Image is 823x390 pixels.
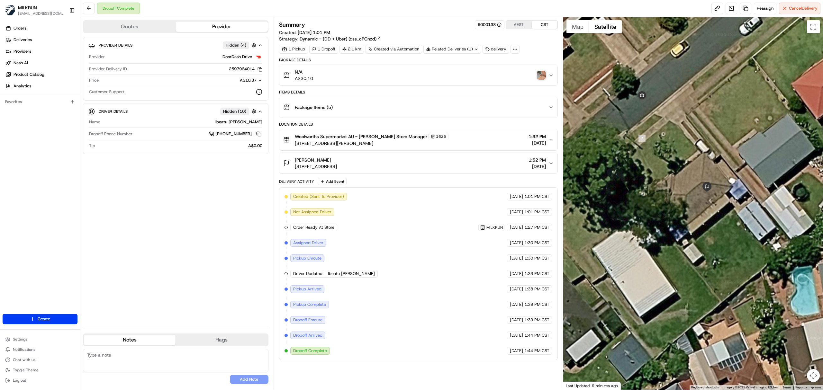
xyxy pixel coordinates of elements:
span: 1625 [436,134,446,139]
span: Tip [89,143,95,149]
span: Created (Sent To Provider) [293,194,344,199]
span: Dropoff Arrived [293,332,322,338]
span: Order Ready At Store [293,225,334,230]
img: Google [565,381,586,390]
span: Dynamic - (DD + Uber) (dss_cPCnzd) [300,36,376,42]
span: Nash AI [14,60,28,66]
a: Analytics [3,81,80,91]
div: A$0.00 [98,143,262,149]
button: CancelDelivery [779,3,820,14]
div: Package Details [279,58,558,63]
span: Assigned Driver [293,240,323,246]
button: AEST [506,21,532,29]
div: Items Details [279,90,558,95]
span: [PERSON_NAME] [295,157,331,163]
button: Add Event [318,178,347,185]
a: Report a map error [795,386,821,389]
a: Dynamic - (DD + Uber) (dss_cPCnzd) [300,36,381,42]
div: Ibeatu [PERSON_NAME] [103,119,262,125]
button: Provider [176,22,267,32]
span: Create [38,316,50,322]
button: Map camera controls [807,369,820,382]
button: [EMAIL_ADDRESS][DOMAIN_NAME] [18,11,64,16]
span: Package Items ( 5 ) [295,104,333,111]
button: Show street map [566,20,589,33]
span: 1:44 PM CST [524,332,549,338]
a: Terms (opens in new tab) [782,386,791,389]
button: Hidden (4) [223,41,258,49]
span: [DATE] [529,140,546,146]
span: 1:52 PM [529,157,546,163]
a: Created via Automation [366,45,422,54]
span: [DATE] [510,194,523,199]
span: Hidden ( 4 ) [226,42,246,48]
span: Deliveries [14,37,32,43]
span: [DATE] [510,271,523,277]
span: N/A [295,69,313,75]
span: [DATE] [510,240,523,246]
div: delivery [483,45,509,54]
div: Delivery Activity [279,179,314,184]
span: Chat with us! [13,357,36,362]
span: A$30.10 [295,75,313,82]
span: [DATE] [510,225,523,230]
span: [DATE] [529,163,546,170]
span: Providers [14,49,31,54]
span: 1:01 PM CST [524,194,549,199]
span: [DATE] [510,286,523,292]
a: Nash AI [3,58,80,68]
button: Flags [176,335,267,345]
span: Log out [13,378,26,383]
span: MILKRUN [486,225,503,230]
span: [STREET_ADDRESS][PERSON_NAME] [295,140,448,146]
span: [DATE] [510,317,523,323]
button: 9000138 [478,22,502,28]
span: [DATE] [510,332,523,338]
button: Package Items (5) [279,97,557,118]
span: [DATE] [510,302,523,307]
button: MILKRUNMILKRUN[EMAIL_ADDRESS][DOMAIN_NAME] [3,3,67,18]
span: Woolworths Supermarket AU - [PERSON_NAME] Store Manager [295,133,427,140]
div: Location Details [279,122,558,127]
img: doordash_logo_v2.png [255,53,262,61]
button: Chat with us! [3,355,77,364]
span: [DATE] 1:01 PM [298,30,330,35]
a: [PHONE_NUMBER] [209,130,262,137]
span: [PHONE_NUMBER] [215,131,252,137]
button: Hidden (10) [220,107,258,115]
button: [PERSON_NAME][STREET_ADDRESS]1:52 PM[DATE] [279,153,557,173]
button: Toggle Theme [3,366,77,375]
span: Customer Support [89,89,124,95]
span: Cancel Delivery [789,5,818,11]
button: Driver DetailsHidden (10) [88,106,263,117]
button: MILKRUN [18,4,37,11]
span: [DATE] [510,348,523,354]
span: 1:30 PM CST [524,240,549,246]
button: Notifications [3,345,77,354]
span: [STREET_ADDRESS] [295,163,337,170]
button: Reassign [754,3,776,14]
span: Pickup Arrived [293,286,321,292]
span: Pickup Enroute [293,255,321,261]
button: A$10.87 [206,77,262,83]
h3: Summary [279,22,305,28]
a: Providers [3,46,80,57]
span: Imagery ©2025 Vexcel Imaging US, Inc. [723,386,779,389]
button: N/AA$30.10photo_proof_of_delivery image [279,65,557,85]
img: photo_proof_of_delivery image [537,71,546,80]
a: Open this area in Google Maps (opens a new window) [565,381,586,390]
span: [DATE] [510,255,523,261]
span: Driver Updated [293,271,322,277]
span: Notifications [13,347,35,352]
button: Keyboard shortcuts [691,385,719,390]
a: Product Catalog [3,69,80,80]
span: 1:39 PM CST [524,317,549,323]
span: Product Catalog [14,72,44,77]
span: Analytics [14,83,31,89]
span: Name [89,119,100,125]
div: 1 Pickup [279,45,308,54]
